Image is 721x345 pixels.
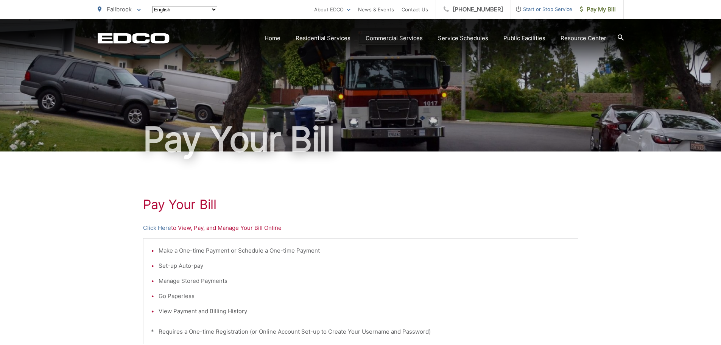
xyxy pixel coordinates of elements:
[98,33,170,44] a: EDCD logo. Return to the homepage.
[143,223,171,233] a: Click Here
[402,5,428,14] a: Contact Us
[314,5,350,14] a: About EDCO
[159,276,570,286] li: Manage Stored Payments
[366,34,423,43] a: Commercial Services
[159,261,570,270] li: Set-up Auto-pay
[152,6,217,13] select: Select a language
[159,307,570,316] li: View Payment and Billing History
[580,5,616,14] span: Pay My Bill
[143,197,578,212] h1: Pay Your Bill
[265,34,280,43] a: Home
[159,246,570,255] li: Make a One-time Payment or Schedule a One-time Payment
[107,6,132,13] span: Fallbrook
[358,5,394,14] a: News & Events
[561,34,606,43] a: Resource Center
[159,292,570,301] li: Go Paperless
[143,223,578,233] p: to View, Pay, and Manage Your Bill Online
[98,120,624,158] h1: Pay Your Bill
[503,34,545,43] a: Public Facilities
[438,34,488,43] a: Service Schedules
[296,34,350,43] a: Residential Services
[151,327,570,336] p: * Requires a One-time Registration (or Online Account Set-up to Create Your Username and Password)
